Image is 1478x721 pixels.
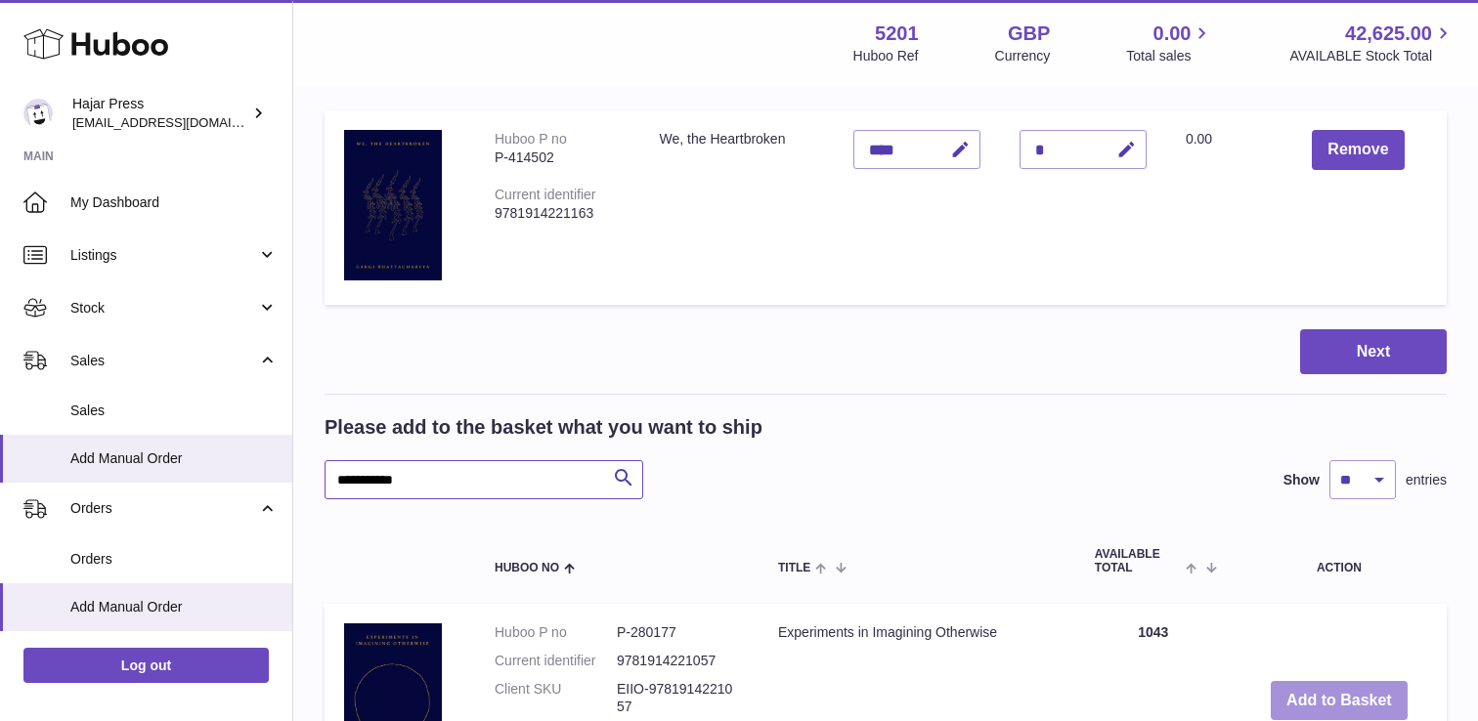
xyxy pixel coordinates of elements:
button: Remove [1312,130,1404,170]
span: My Dashboard [70,193,278,212]
h2: Please add to the basket what you want to ship [325,414,762,441]
button: Next [1300,329,1447,375]
span: Huboo no [495,562,559,574]
span: 0.00 [1153,21,1192,47]
div: Huboo Ref [853,47,919,65]
span: Listings [70,246,257,265]
div: P-414502 [495,148,621,167]
span: [EMAIL_ADDRESS][DOMAIN_NAME] [72,114,287,130]
span: 0.00 [1186,131,1212,147]
button: Add to Basket [1271,681,1408,721]
span: Add Manual Order [70,449,278,468]
th: Action [1232,529,1447,593]
a: 0.00 Total sales [1126,21,1213,65]
img: editorial@hajarpress.com [23,99,53,128]
div: Currency [995,47,1051,65]
dd: EIIO-9781914221057 [617,680,739,717]
span: entries [1406,471,1447,489]
strong: GBP [1008,21,1050,47]
a: 42,625.00 AVAILABLE Stock Total [1289,21,1455,65]
span: Orders [70,550,278,569]
span: Total sales [1126,47,1213,65]
dd: P-280177 [617,623,739,642]
span: AVAILABLE Total [1095,548,1182,573]
dt: Current identifier [495,652,617,670]
strong: 5201 [875,21,919,47]
div: Current identifier [495,187,596,202]
label: Show [1283,471,1320,489]
a: Log out [23,648,269,683]
span: Stock [70,299,257,318]
div: 9781914221163 [495,204,621,223]
dt: Client SKU [495,680,617,717]
dd: 9781914221057 [617,652,739,670]
span: Sales [70,352,257,370]
div: Huboo P no [495,131,567,147]
td: We, the Heartbroken [640,110,834,304]
dt: Huboo P no [495,623,617,642]
span: 42,625.00 [1345,21,1432,47]
img: We, the Heartbroken [344,130,442,280]
div: Hajar Press [72,95,248,132]
span: Title [778,562,810,574]
span: AVAILABLE Stock Total [1289,47,1455,65]
span: Orders [70,499,257,518]
span: Add Manual Order [70,598,278,616]
span: Sales [70,402,278,420]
